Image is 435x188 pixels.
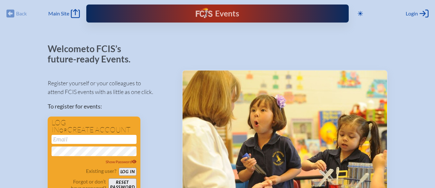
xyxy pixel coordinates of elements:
p: Existing user? [86,168,116,174]
span: or [59,127,67,134]
span: Main Site [48,10,69,17]
div: FCIS Events — Future ready [162,8,273,19]
p: Welcome to FCIS’s future-ready Events. [48,44,138,64]
input: Email [52,135,137,144]
span: Login [406,10,418,17]
p: Register yourself or your colleagues to attend FCIS events with as little as one click. [48,79,172,96]
button: Log in [119,168,137,176]
h1: Log in create account [52,119,137,134]
a: Main Site [48,9,80,18]
p: To register for events: [48,102,172,111]
span: Show Password [106,159,137,164]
